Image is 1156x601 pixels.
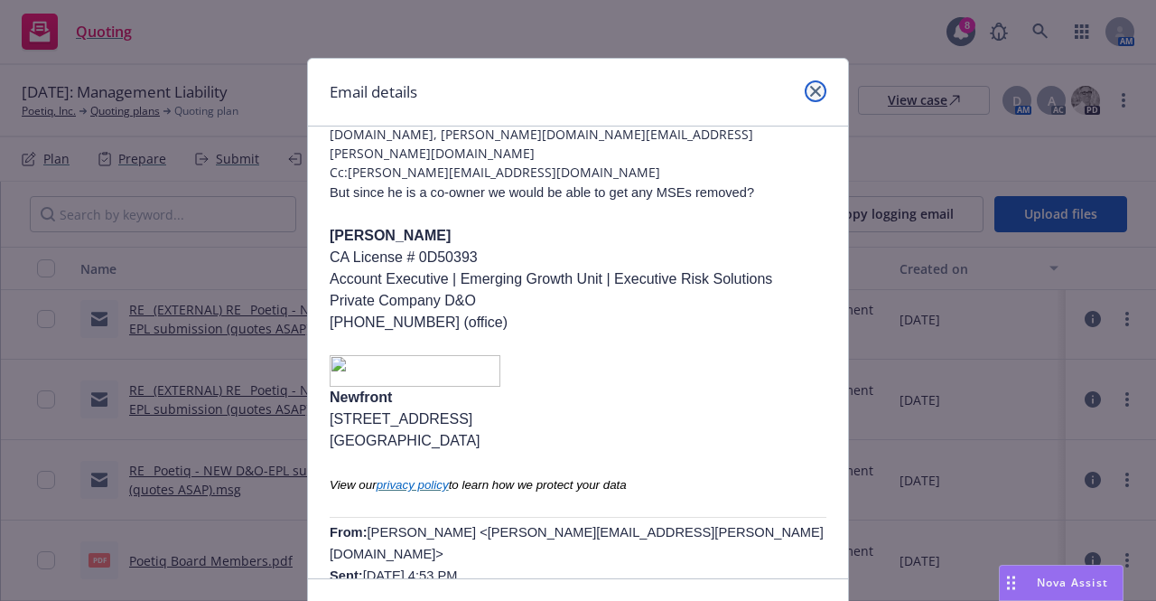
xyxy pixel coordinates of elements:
img: image001.png@01DC08AA.A4FC6860 [330,355,500,387]
span: CA License # 0D50393 [330,249,478,265]
a: close [805,80,826,102]
span: Cc: [PERSON_NAME][EMAIL_ADDRESS][DOMAIN_NAME] [330,163,826,182]
span: But since he is a co-owner we would be able to get any MSEs removed? [330,185,754,200]
a: privacy policy [377,476,449,492]
span: [GEOGRAPHIC_DATA] [330,433,480,448]
span: [PHONE_NUMBER] (office) [330,315,508,330]
span: [PERSON_NAME] [330,228,451,243]
span: From: [330,525,368,540]
span: Account Executive | Emerging Growth Unit | Executive Risk Solutions [330,271,772,286]
b: Sent: [330,568,363,583]
div: Drag to move [1000,566,1022,600]
button: Nova Assist [999,565,1123,601]
span: Nova Assist [1037,575,1108,590]
span: View our [330,478,377,492]
span: privacy policy [377,478,449,492]
span: Newfront [330,390,392,405]
span: to learn how we protect your data [449,478,627,492]
h1: Email details [330,80,417,104]
span: [STREET_ADDRESS] [330,411,472,427]
span: Private Company D&O [330,293,476,308]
